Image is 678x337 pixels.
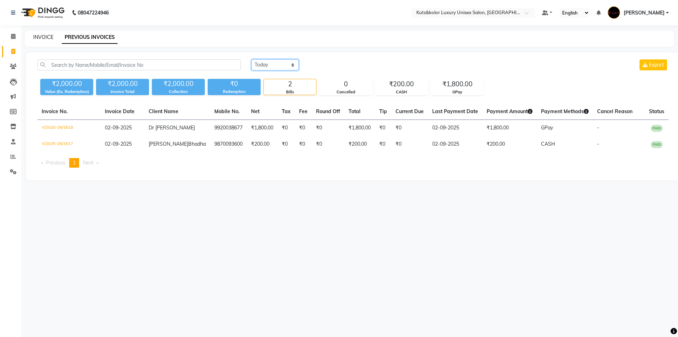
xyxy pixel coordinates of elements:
td: ₹0 [312,120,344,136]
div: Redemption [208,89,261,95]
span: Total [349,108,361,115]
div: Invoice Total [96,89,149,95]
a: INVOICE [33,34,53,40]
td: 9920038677 [210,120,247,136]
td: 02-09-2025 [428,120,482,136]
td: 9870093600 [210,136,247,152]
td: ₹0 [375,136,391,152]
td: 02-09-2025 [428,136,482,152]
span: Payment Amount [487,108,533,115]
div: ₹2,000.00 [40,79,93,89]
span: 02-09-2025 [105,141,132,147]
span: - [597,124,599,131]
span: Export [649,62,664,68]
td: ₹0 [375,120,391,136]
span: Fee [299,108,308,115]
button: Export [640,59,667,70]
span: [PERSON_NAME] [624,9,665,17]
span: 1 [73,159,76,166]
span: PAID [651,141,663,148]
td: ₹0 [295,120,312,136]
span: PAID [651,125,663,132]
b: 08047224946 [78,3,109,23]
span: Dr [PERSON_NAME] [149,124,195,131]
span: CASH [541,141,555,147]
span: Next [83,159,94,166]
td: ₹0 [295,136,312,152]
img: Jasim Ansari [608,6,620,19]
td: ₹1,800.00 [247,120,278,136]
span: - [597,141,599,147]
span: Status [649,108,664,115]
td: ₹0 [391,136,428,152]
td: ₹200.00 [247,136,278,152]
span: Mobile No. [214,108,240,115]
div: Cancelled [320,89,372,95]
td: V/2025-26/1617 [37,136,101,152]
div: CASH [375,89,428,95]
td: ₹0 [278,136,295,152]
div: 2 [264,79,316,89]
div: Collection [152,89,205,95]
span: 02-09-2025 [105,124,132,131]
div: ₹2,000.00 [96,79,149,89]
span: GPay [541,124,553,131]
span: Cancel Reason [597,108,632,115]
span: Previous [46,159,65,166]
td: V/2025-26/1618 [37,120,101,136]
td: ₹200.00 [344,136,375,152]
nav: Pagination [37,158,668,168]
td: ₹0 [312,136,344,152]
div: 0 [320,79,372,89]
td: ₹1,800.00 [344,120,375,136]
span: Invoice No. [42,108,68,115]
span: Client Name [149,108,178,115]
span: Tax [282,108,291,115]
div: ₹0 [208,79,261,89]
div: Bills [264,89,316,95]
span: Last Payment Date [432,108,478,115]
td: ₹0 [391,120,428,136]
div: ₹1,800.00 [431,79,483,89]
div: GPay [431,89,483,95]
img: logo [18,3,66,23]
input: Search by Name/Mobile/Email/Invoice No [37,59,241,70]
div: ₹2,000.00 [152,79,205,89]
span: Tip [379,108,387,115]
span: Invoice Date [105,108,135,115]
span: Bhadha [188,141,206,147]
span: Current Due [395,108,424,115]
span: Payment Methods [541,108,589,115]
span: [PERSON_NAME] [149,141,188,147]
td: ₹0 [278,120,295,136]
span: Net [251,108,260,115]
div: Value (Ex. Redemption) [40,89,93,95]
span: Round Off [316,108,340,115]
a: PREVIOUS INVOICES [62,31,118,44]
td: ₹1,800.00 [482,120,537,136]
div: ₹200.00 [375,79,428,89]
td: ₹200.00 [482,136,537,152]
